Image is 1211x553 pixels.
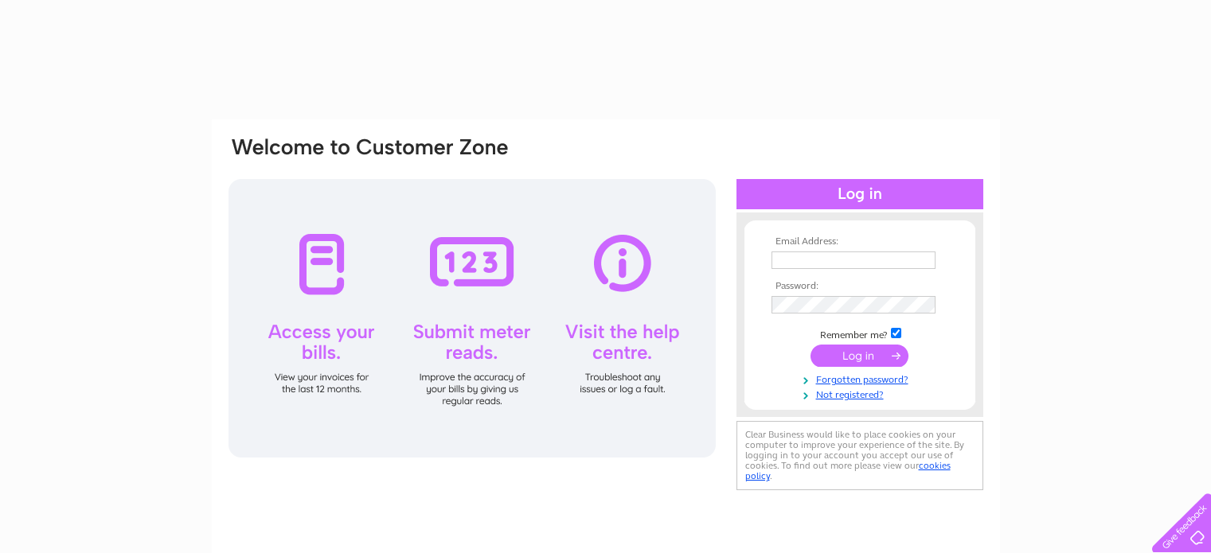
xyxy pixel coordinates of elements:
th: Password: [768,281,952,292]
div: Clear Business would like to place cookies on your computer to improve your experience of the sit... [736,421,983,490]
th: Email Address: [768,236,952,247]
td: Remember me? [768,325,952,341]
a: Not registered? [772,386,952,401]
a: cookies policy [745,460,951,481]
a: Forgotten password? [772,371,952,386]
input: Submit [811,345,908,367]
